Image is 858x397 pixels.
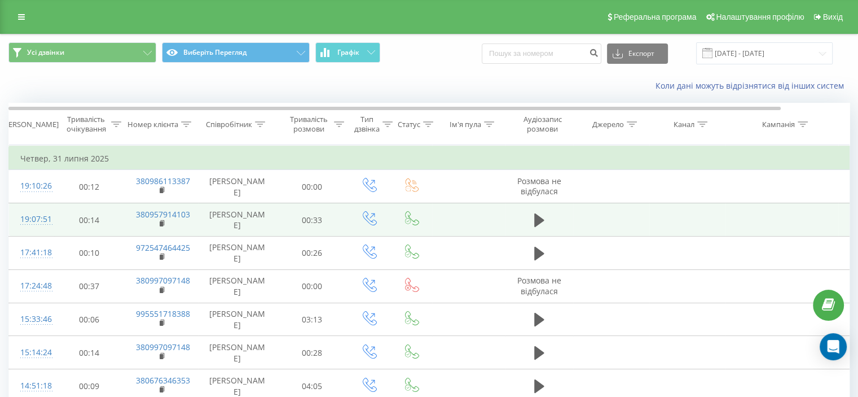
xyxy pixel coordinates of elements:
font: Співробітник [206,119,252,129]
font: Аудіозапис розмови [523,114,562,134]
font: 00:12 [79,181,99,192]
a: 380997097148 [136,342,190,352]
font: [PERSON_NAME] [2,119,59,129]
button: Усі дзвінки [8,42,156,63]
font: [PERSON_NAME] [209,275,265,297]
font: 00:14 [79,215,99,225]
font: Реферальна програма [614,12,697,21]
font: Тип дзвінка [354,114,380,134]
font: Усі дзвінки [27,47,64,57]
font: Розмова не відбулася [517,176,561,197]
font: 15:14:24 [20,347,52,357]
font: 00:14 [79,347,99,358]
font: 15:33:46 [20,313,52,324]
font: Четвер, 31 липня 2025 [20,153,109,164]
font: 00:09 [79,381,99,391]
font: Виберіть Перегляд [183,47,247,57]
font: 00:00 [302,281,322,291]
button: Виберіть Перегляд [162,42,310,63]
font: Ім'я пула [450,119,481,129]
div: Open Intercom Messenger [820,333,847,360]
a: 380676346353 [136,375,190,386]
font: Коли дані можуть відрізнятися від інших систем [655,80,844,91]
font: 17:41:18 [20,247,52,258]
button: Графік [315,42,380,63]
a: 380986113387 [136,176,190,186]
font: 00:06 [79,314,99,325]
font: 00:37 [79,281,99,291]
font: [PERSON_NAME] [209,375,265,397]
font: Канал [674,119,694,129]
font: 00:33 [302,215,322,225]
a: 972547464425 [136,242,190,253]
font: 03:13 [302,314,322,325]
font: Джерело [592,119,624,129]
font: Номер клієнта [127,119,178,129]
font: [PERSON_NAME] [209,209,265,231]
font: Графік [337,47,359,57]
font: 00:00 [302,181,322,192]
font: 04:05 [302,381,322,391]
font: [PERSON_NAME] [209,308,265,330]
a: 995551718388 [136,308,190,319]
font: 00:28 [302,347,322,358]
font: Налаштування профілю [716,12,804,21]
font: 17:24:48 [20,280,52,291]
font: Вихід [823,12,843,21]
button: Експорт [607,43,668,64]
font: Кампанія [762,119,795,129]
font: Тривалість розмови [290,114,328,134]
font: [PERSON_NAME] [209,176,265,198]
a: 380997097148 [136,275,190,286]
a: Коли дані можуть відрізнятися від інших систем [655,80,850,91]
a: 380957914103 [136,209,190,220]
font: [PERSON_NAME] [209,242,265,264]
font: Статус [398,119,420,129]
font: Експорт [628,49,654,58]
font: 19:07:51 [20,213,52,224]
font: Тривалість очікування [67,114,106,134]
font: 00:10 [79,248,99,259]
font: 19:10:26 [20,180,52,191]
font: [PERSON_NAME] [209,342,265,364]
font: 14:51:18 [20,380,52,391]
font: Розмова не відбулася [517,275,561,296]
font: 00:26 [302,248,322,259]
input: Пошук за номером [482,43,601,64]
